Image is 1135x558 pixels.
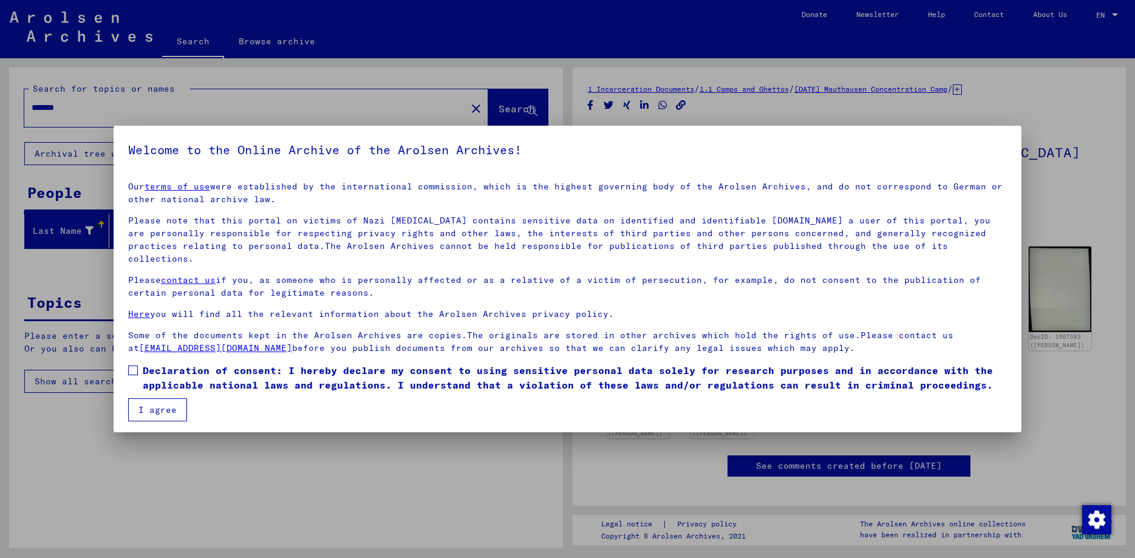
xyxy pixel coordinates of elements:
p: Please note that this portal on victims of Nazi [MEDICAL_DATA] contains sensitive data on identif... [128,214,1007,265]
p: Please if you, as someone who is personally affected or as a relative of a victim of persecution,... [128,274,1007,299]
img: Change consent [1082,505,1111,534]
a: terms of use [145,181,210,192]
span: Declaration of consent: I hereby declare my consent to using sensitive personal data solely for r... [143,363,1007,392]
p: Some of the documents kept in the Arolsen Archives are copies.The originals are stored in other a... [128,329,1007,355]
p: you will find all the relevant information about the Arolsen Archives privacy policy. [128,308,1007,321]
a: contact us [161,274,216,285]
h5: Welcome to the Online Archive of the Arolsen Archives! [128,140,1007,160]
a: Here [128,308,150,319]
p: Our were established by the international commission, which is the highest governing body of the ... [128,180,1007,206]
button: I agree [128,398,187,421]
a: [EMAIL_ADDRESS][DOMAIN_NAME] [139,342,292,353]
